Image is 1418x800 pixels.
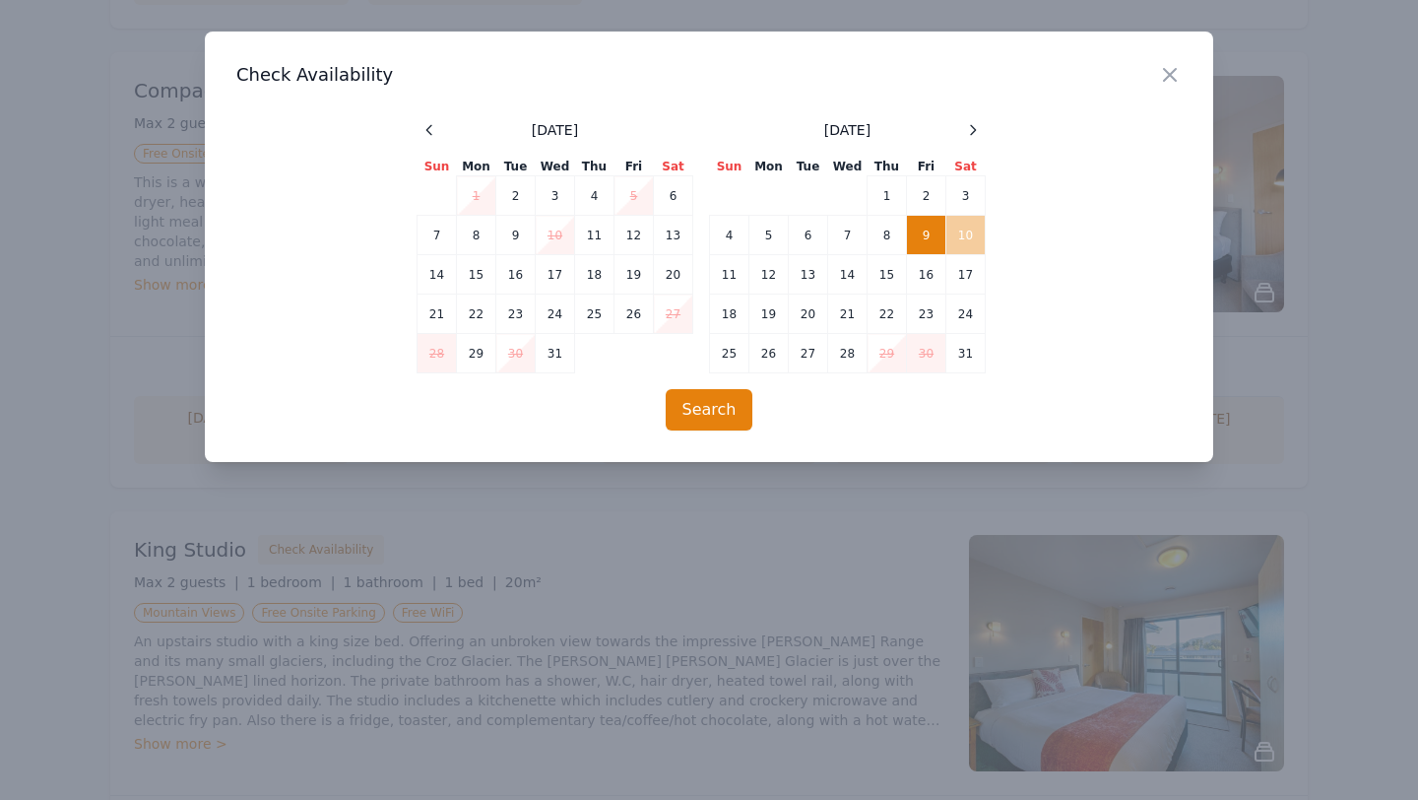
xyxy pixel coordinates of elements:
[614,176,654,216] td: 5
[907,158,946,176] th: Fri
[536,255,575,295] td: 17
[457,255,496,295] td: 15
[868,158,907,176] th: Thu
[946,216,986,255] td: 10
[710,295,749,334] td: 18
[749,295,789,334] td: 19
[575,295,614,334] td: 25
[418,334,457,373] td: 28
[614,255,654,295] td: 19
[654,255,693,295] td: 20
[614,295,654,334] td: 26
[496,176,536,216] td: 2
[710,255,749,295] td: 11
[907,334,946,373] td: 30
[828,158,868,176] th: Wed
[824,120,870,140] span: [DATE]
[907,255,946,295] td: 16
[868,295,907,334] td: 22
[789,334,828,373] td: 27
[575,216,614,255] td: 11
[418,216,457,255] td: 7
[575,255,614,295] td: 18
[868,334,907,373] td: 29
[946,158,986,176] th: Sat
[532,120,578,140] span: [DATE]
[710,334,749,373] td: 25
[418,295,457,334] td: 21
[749,216,789,255] td: 5
[457,158,496,176] th: Mon
[710,216,749,255] td: 4
[868,176,907,216] td: 1
[828,334,868,373] td: 28
[575,176,614,216] td: 4
[496,255,536,295] td: 16
[418,158,457,176] th: Sun
[946,255,986,295] td: 17
[907,216,946,255] td: 9
[907,295,946,334] td: 23
[868,216,907,255] td: 8
[496,216,536,255] td: 9
[749,158,789,176] th: Mon
[457,334,496,373] td: 29
[710,158,749,176] th: Sun
[789,255,828,295] td: 13
[666,389,753,431] button: Search
[828,255,868,295] td: 14
[496,295,536,334] td: 23
[457,295,496,334] td: 22
[496,158,536,176] th: Tue
[496,334,536,373] td: 30
[614,216,654,255] td: 12
[457,176,496,216] td: 1
[789,158,828,176] th: Tue
[946,176,986,216] td: 3
[457,216,496,255] td: 8
[654,158,693,176] th: Sat
[828,216,868,255] td: 7
[749,334,789,373] td: 26
[575,158,614,176] th: Thu
[789,216,828,255] td: 6
[536,176,575,216] td: 3
[749,255,789,295] td: 12
[654,176,693,216] td: 6
[536,216,575,255] td: 10
[828,295,868,334] td: 21
[536,295,575,334] td: 24
[654,216,693,255] td: 13
[536,334,575,373] td: 31
[946,334,986,373] td: 31
[536,158,575,176] th: Wed
[236,63,1182,87] h3: Check Availability
[868,255,907,295] td: 15
[654,295,693,334] td: 27
[789,295,828,334] td: 20
[946,295,986,334] td: 24
[614,158,654,176] th: Fri
[418,255,457,295] td: 14
[907,176,946,216] td: 2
